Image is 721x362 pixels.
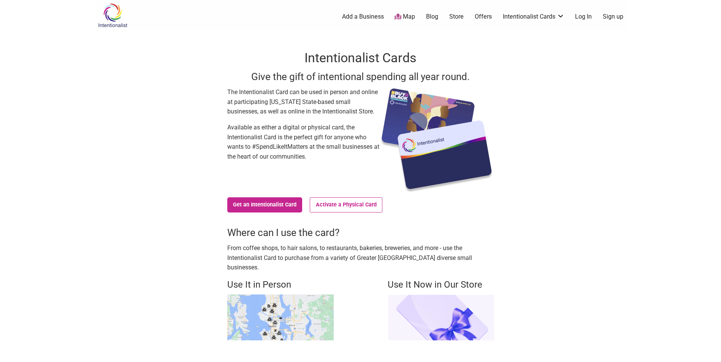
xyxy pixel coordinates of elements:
img: Intentionalist Store [388,294,494,340]
h4: Use It in Person [227,279,334,291]
h3: Where can I use the card? [227,226,494,239]
a: Log In [575,13,592,21]
img: Buy Black map [227,294,334,340]
p: Available as either a digital or physical card, the Intentionalist Card is the perfect gift for a... [227,123,379,161]
a: Sign up [603,13,623,21]
p: The Intentionalist Card can be used in person and online at participating [US_STATE] State-based ... [227,87,379,116]
a: Activate a Physical Card [310,197,382,212]
img: Intentionalist Card [379,87,494,194]
p: From coffee shops, to hair salons, to restaurants, bakeries, breweries, and more - use the Intent... [227,243,494,272]
a: Add a Business [342,13,384,21]
h4: Use It Now in Our Store [388,279,494,291]
a: Blog [426,13,438,21]
img: Intentionalist [95,3,131,28]
a: Store [449,13,464,21]
a: Get an Intentionalist Card [227,197,303,212]
h3: Give the gift of intentional spending all year round. [227,70,494,83]
a: Offers [475,13,492,21]
a: Map [395,13,415,21]
a: Intentionalist Cards [503,13,564,21]
h1: Intentionalist Cards [227,49,494,67]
